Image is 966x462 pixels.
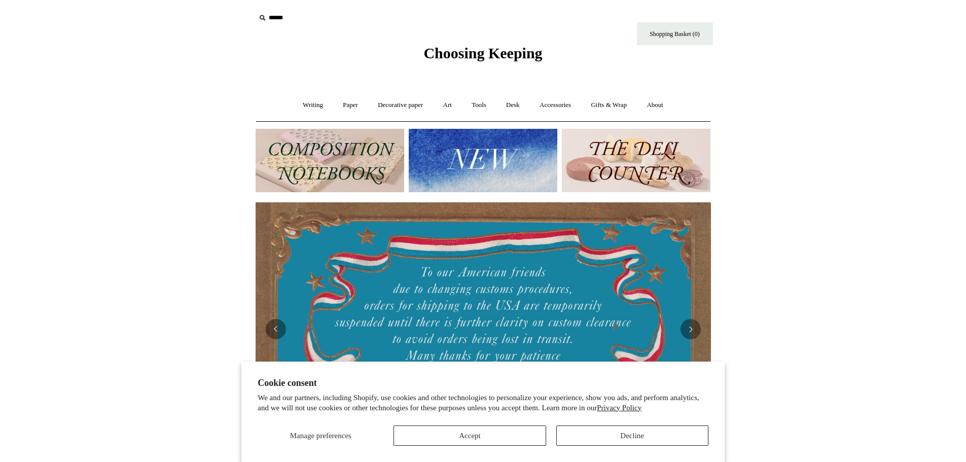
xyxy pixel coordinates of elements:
[258,393,708,413] p: We and our partners, including Shopify, use cookies and other technologies to personalize your ex...
[256,202,711,456] img: USA PSA .jpg__PID:33428022-6587-48b7-8b57-d7eefc91f15a
[562,129,710,192] img: The Deli Counter
[582,92,636,119] a: Gifts & Wrap
[530,92,580,119] a: Accessories
[497,92,529,119] a: Desk
[334,92,367,119] a: Paper
[597,404,641,412] a: Privacy Policy
[256,129,404,192] img: 202302 Composition ledgers.jpg__PID:69722ee6-fa44-49dd-a067-31375e5d54ec
[556,425,708,446] button: Decline
[423,53,542,60] a: Choosing Keeping
[637,22,713,45] a: Shopping Basket (0)
[290,432,351,440] span: Manage preferences
[369,92,432,119] a: Decorative paper
[462,92,495,119] a: Tools
[434,92,461,119] a: Art
[637,92,672,119] a: About
[266,319,286,339] button: Previous
[681,319,701,339] button: Next
[258,425,383,446] button: Manage preferences
[423,45,542,61] span: Choosing Keeping
[294,92,332,119] a: Writing
[409,129,557,192] img: New.jpg__PID:f73bdf93-380a-4a35-bcfe-7823039498e1
[393,425,546,446] button: Accept
[258,378,708,388] h2: Cookie consent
